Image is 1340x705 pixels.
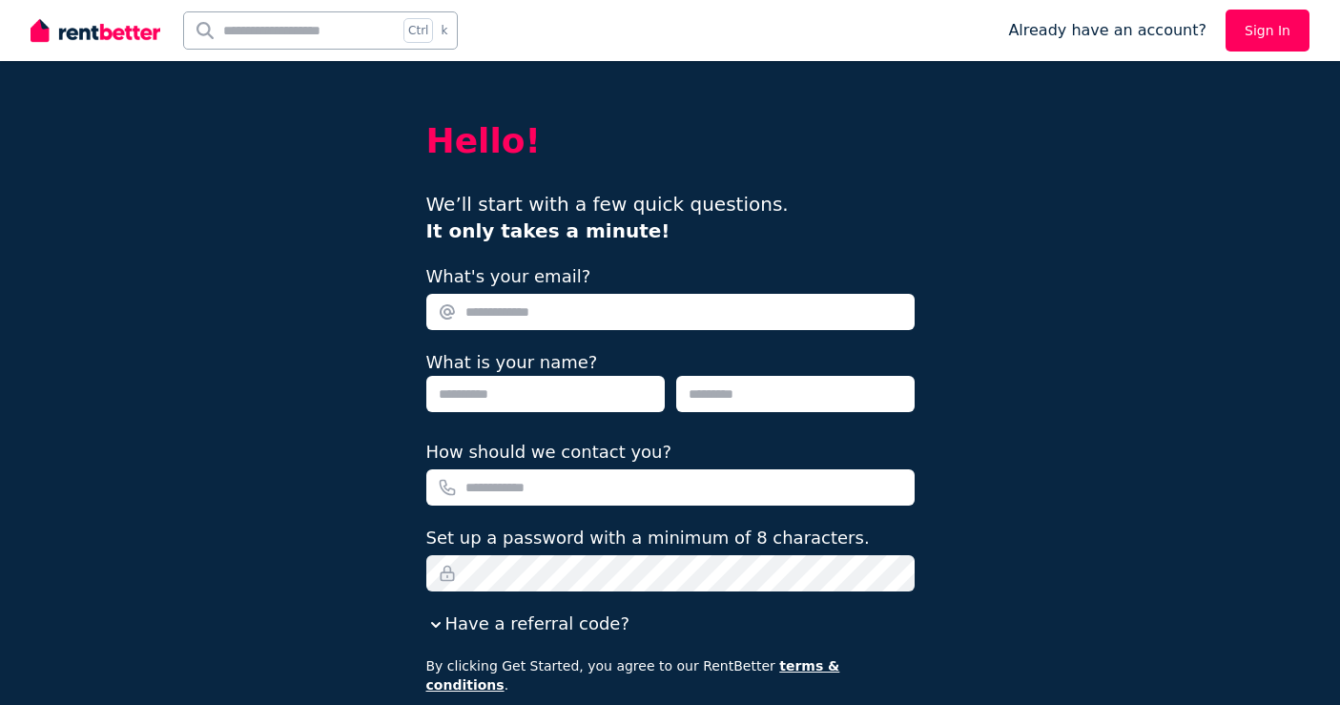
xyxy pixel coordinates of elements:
span: Ctrl [403,18,433,43]
p: By clicking Get Started, you agree to our RentBetter . [426,656,915,695]
label: What's your email? [426,263,591,290]
button: Have a referral code? [426,611,629,637]
img: RentBetter [31,16,160,45]
span: We’ll start with a few quick questions. [426,193,789,242]
label: How should we contact you? [426,439,672,466]
label: What is your name? [426,352,598,372]
a: Sign In [1226,10,1309,52]
h2: Hello! [426,122,915,160]
span: Already have an account? [1008,19,1206,42]
span: k [441,23,447,38]
label: Set up a password with a minimum of 8 characters. [426,525,870,551]
b: It only takes a minute! [426,219,670,242]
